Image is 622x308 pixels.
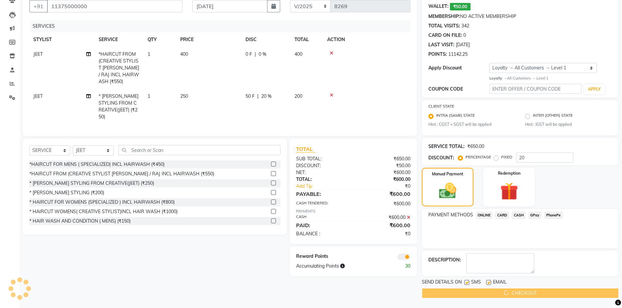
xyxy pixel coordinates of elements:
div: * HAIRCUT WOMENS( CREATIVE STYLIST)INCL HAIR WASH (₹1000) [29,208,178,215]
div: COUPON CODE [428,86,490,93]
div: Reward Points [291,253,353,260]
span: JEET [33,51,43,57]
span: | [255,51,256,58]
div: 30 [384,263,415,270]
span: *HAIRCUT FROM (CREATIVE STYLIST [PERSON_NAME] / RAJ INCL HAIRWASH (₹550) [99,51,139,84]
small: Hint : IGST will be applied [525,122,612,127]
input: Search or Scan [119,145,280,155]
div: POINTS: [428,51,447,58]
div: * HAIR WASH AND CONDITION ( MENS) (₹150) [29,218,131,225]
span: ₹50.00 [450,3,470,10]
div: DISCOUNT: [428,154,454,161]
label: Redemption [498,170,520,176]
div: SERVICE TOTAL: [428,143,465,150]
span: 400 [295,51,302,57]
div: ₹600.00 [353,221,415,229]
span: 0 F [246,51,252,58]
span: SEND DETAILS ON [422,279,462,287]
div: * HAIRCUT FOR WOMENS (SPECIALIZED ) INCL HAIRWASH (₹800) [29,199,175,206]
div: TOTAL VISITS: [428,22,460,29]
label: INTER (OTHER) STATE [533,112,573,120]
span: 1 [148,93,150,99]
div: ₹0 [353,230,415,237]
div: Apply Discount [428,65,490,71]
div: * [PERSON_NAME] STYLING FROM CREATIVE(JEET) (₹250) [29,180,154,187]
div: *HAIRCUT FROM (CREATIVE STYLIST [PERSON_NAME] / RAJ INCL HAIRWASH (₹550) [29,170,214,177]
div: ₹600.00 [353,200,415,207]
div: ₹650.00 [467,143,484,150]
div: [DATE] [456,41,470,48]
div: CARD ON FILE: [428,32,462,39]
a: Add Tip [291,183,363,190]
div: SERVICES [30,20,415,32]
div: MEMBERSHIP: [428,13,460,20]
span: CARD [495,212,509,219]
div: ₹600.00 [353,169,415,176]
span: * [PERSON_NAME] STYLING FROM CREATIVE(JEET) (₹250) [99,93,138,120]
div: All Customers → Level 1 [489,76,612,81]
span: 50 F [246,93,255,100]
div: ₹600.00 [353,176,415,183]
th: PRICE [176,32,242,47]
div: LAST VISIT: [428,41,455,48]
th: STYLIST [29,32,95,47]
span: PhonePe [544,212,563,219]
div: TOTAL: [291,176,353,183]
div: PAID: [291,221,353,229]
div: ₹650.00 [353,155,415,162]
div: SUB TOTAL: [291,155,353,162]
span: 200 [295,93,302,99]
span: PAYMENT METHODS [428,212,473,218]
span: EMAIL [493,279,507,287]
span: SMS [471,279,481,287]
th: TOTAL [291,32,323,47]
div: PAYABLE: [291,190,353,198]
div: ₹50.00 [353,162,415,169]
label: CLIENT STATE [428,103,454,109]
button: APPLY [584,84,605,94]
div: CASH [291,214,353,221]
span: 250 [180,93,188,99]
input: ENTER OFFER / COUPON CODE [489,84,582,94]
div: Accumulating Points [291,263,384,270]
div: ₹0 [364,183,415,190]
div: BALANCE : [291,230,353,237]
span: GPay [528,212,542,219]
div: *HAIRCUT FOR MENS ( SPECIALIZED) INCL HAIRWASH (₹450) [29,161,165,168]
span: CASH [512,212,526,219]
div: WALLET: [428,3,449,10]
label: FIXED [501,154,512,160]
span: JEET [33,93,43,99]
img: _cash.svg [434,181,462,201]
small: Hint : CGST + SGST will be applied [428,122,516,127]
label: PERCENTAGE [466,154,491,160]
div: 0 [463,32,466,39]
th: SERVICE [95,32,144,47]
div: CASH TENDERED: [291,200,353,207]
div: PAYMENTS [296,209,410,214]
span: 20 % [261,93,272,100]
div: DESCRIPTION: [428,257,461,263]
div: DISCOUNT: [291,162,353,169]
span: 400 [180,51,188,57]
span: ONLINE [476,212,493,219]
span: 1 [148,51,150,57]
span: 0 % [259,51,266,58]
div: 342 [461,22,469,29]
div: ₹600.00 [353,214,415,221]
th: QTY [144,32,176,47]
th: DISC [242,32,291,47]
div: NET: [291,169,353,176]
th: ACTION [323,32,410,47]
span: | [257,93,259,100]
div: 11142.25 [448,51,468,58]
strong: Loyalty → [489,76,507,81]
label: Manual Payment [432,171,463,177]
img: _gift.svg [495,180,524,202]
div: NO ACTIVE MEMBERSHIP [428,13,612,20]
div: * [PERSON_NAME] STYLING (₹200) [29,189,104,196]
span: TOTAL [296,146,315,153]
label: INTRA (SAME) STATE [436,112,475,120]
div: ₹600.00 [353,190,415,198]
